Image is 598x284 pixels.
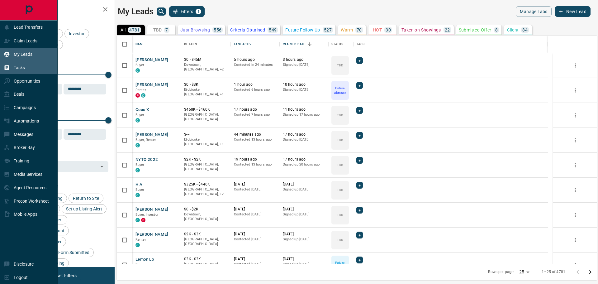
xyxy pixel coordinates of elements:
p: TBD [337,63,343,68]
div: condos.ca [135,218,140,222]
p: [DATE] [283,182,325,187]
p: Signed up [DATE] [283,62,325,67]
span: Renter [135,88,146,92]
span: Return to Site [71,196,101,201]
p: 4781 [129,28,140,32]
p: 549 [269,28,277,32]
span: Investor [67,31,87,36]
p: Contacted 13 hours ago [234,162,276,167]
p: $2K - $2K [184,157,228,162]
p: Downtown, [GEOGRAPHIC_DATA] [184,212,228,222]
p: Contacted [DATE] [234,237,276,242]
button: more [571,210,580,220]
p: TBD [153,28,162,32]
div: 25 [517,267,532,277]
span: + [358,82,361,89]
p: Rows per page: [488,269,514,275]
h2: Filters [20,6,108,14]
p: $0 - $3K [184,82,228,87]
div: condos.ca [135,168,140,172]
p: [DATE] [234,257,276,262]
p: TBD [337,188,343,192]
p: North York, Toronto [184,62,228,72]
p: Future Follow Up [285,28,320,32]
button: Go to next page [584,266,596,278]
span: Buyer [135,63,145,67]
p: Signed up 17 hours ago [283,112,325,117]
p: [GEOGRAPHIC_DATA], [GEOGRAPHIC_DATA] [184,262,228,272]
div: Investor [64,29,89,38]
div: Last Active [234,36,253,53]
p: Client [507,28,519,32]
button: [PERSON_NAME] [135,207,168,213]
div: + [356,132,363,139]
p: [GEOGRAPHIC_DATA], [GEOGRAPHIC_DATA] [184,162,228,172]
div: + [356,232,363,238]
p: Contacted [DATE] [234,187,276,192]
div: Tags [353,36,548,53]
div: Details [181,36,231,53]
p: TBD [337,163,343,167]
button: more [571,161,580,170]
p: Contacted [DATE] [234,212,276,217]
span: + [358,57,361,64]
p: 44 minutes ago [234,132,276,137]
div: Last Active [231,36,279,53]
p: HOT [373,28,382,32]
div: Status [331,36,343,53]
span: + [358,207,361,213]
div: + [356,107,363,114]
p: Submitted Offer [459,28,491,32]
p: Contacted 7 hours ago [234,112,276,117]
p: $3K - $3K [184,257,228,262]
button: more [571,136,580,145]
p: [DATE] [234,182,276,187]
span: 1 [196,9,201,14]
div: Return to Site [69,194,103,203]
div: condos.ca [135,68,140,73]
div: condos.ca [135,143,140,147]
p: TBD [337,138,343,142]
div: + [356,182,363,189]
div: Claimed Date [280,36,328,53]
p: 17 hours ago [283,157,325,162]
button: H A [135,182,142,188]
span: Buyer [135,163,145,167]
div: condos.ca [135,118,140,123]
div: + [356,82,363,89]
div: + [356,257,363,263]
span: + [358,132,361,138]
button: more [571,185,580,195]
p: Contacted 6 hours ago [234,87,276,92]
button: Reset Filters [47,270,81,281]
div: condos.ca [135,243,140,247]
span: Set up Listing Alert [64,206,104,211]
p: 17 hours ago [283,132,325,137]
button: Lemon Lo [135,257,154,262]
button: Open [97,162,106,171]
div: + [356,207,363,214]
p: [DATE] [283,232,325,237]
p: [GEOGRAPHIC_DATA], [GEOGRAPHIC_DATA] [184,237,228,247]
p: Contacted in 24 minutes [234,62,276,67]
button: more [571,61,580,70]
span: + [358,157,361,163]
p: Just Browsing [180,28,210,32]
p: Signed up [DATE] [283,87,325,92]
div: condos.ca [135,193,140,197]
p: $2K - $3K [184,232,228,237]
h1: My Leads [118,7,154,17]
p: Signed up [DATE] [283,237,325,242]
button: New Lead [555,6,591,17]
p: Signed up [DATE] [283,137,325,142]
p: 3 hours ago [283,57,325,62]
p: 30 [386,28,391,32]
button: more [571,235,580,245]
p: [DATE] [283,257,325,262]
p: Future Follow Up [332,260,348,270]
button: more [571,111,580,120]
p: 556 [214,28,221,32]
p: [DATE] [234,232,276,237]
span: Buyer [135,188,145,192]
p: 527 [324,28,332,32]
